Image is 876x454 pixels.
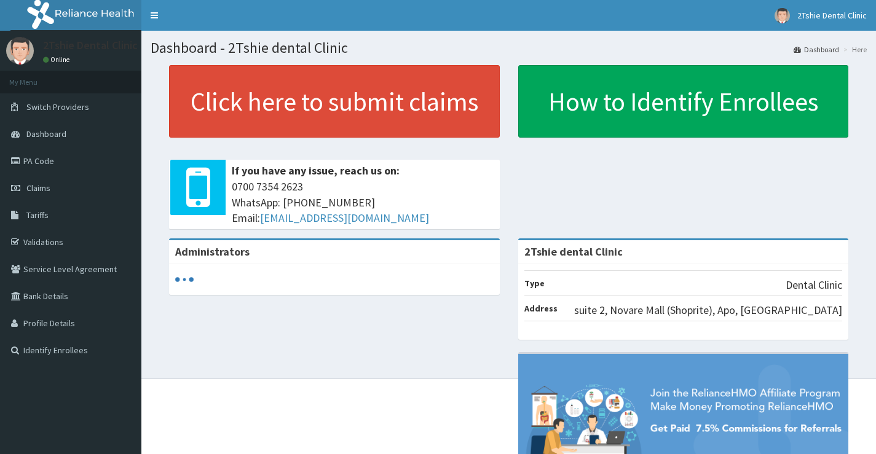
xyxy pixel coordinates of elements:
span: Tariffs [26,209,49,221]
a: Dashboard [794,44,839,55]
b: Administrators [175,245,250,259]
img: User Image [775,8,790,23]
span: 2Tshie Dental Clinic [797,10,867,21]
p: 2Tshie Dental Clinic [43,40,138,51]
img: User Image [6,37,34,65]
b: Type [524,278,545,289]
b: If you have any issue, reach us on: [232,163,400,178]
li: Here [840,44,867,55]
span: Switch Providers [26,101,89,112]
span: 0700 7354 2623 WhatsApp: [PHONE_NUMBER] Email: [232,179,494,226]
p: suite 2, Novare Mall (Shoprite), Apo, [GEOGRAPHIC_DATA] [574,302,842,318]
b: Address [524,303,558,314]
strong: 2Tshie dental Clinic [524,245,623,259]
a: Online [43,55,73,64]
p: Dental Clinic [786,277,842,293]
a: How to Identify Enrollees [518,65,849,138]
span: Claims [26,182,50,194]
span: Dashboard [26,128,66,139]
a: [EMAIL_ADDRESS][DOMAIN_NAME] [260,211,429,225]
a: Click here to submit claims [169,65,500,138]
svg: audio-loading [175,270,194,289]
h1: Dashboard - 2Tshie dental Clinic [151,40,867,56]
